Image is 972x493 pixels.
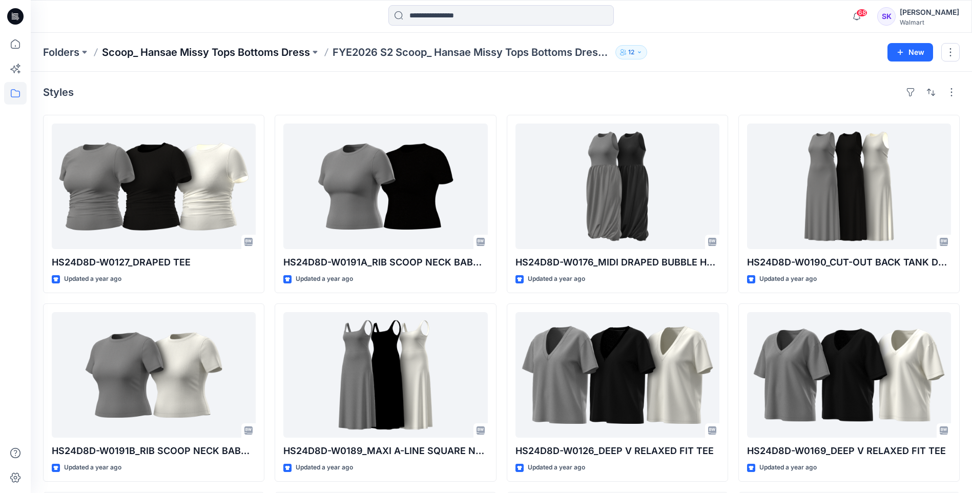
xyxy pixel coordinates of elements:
p: Updated a year ago [759,462,817,473]
a: HS24D8D-W0176_MIDI DRAPED BUBBLE HEM TANK DRESS.. [515,124,719,249]
p: Updated a year ago [759,274,817,284]
div: [PERSON_NAME] [900,6,959,18]
p: FYE2026 S2 Scoop_ Hansae Missy Tops Bottoms Dress Board [333,45,611,59]
p: HS24D8D-W0191A_RIB SCOOP NECK BABY TEE [283,255,487,270]
span: 68 [856,9,867,17]
button: 12 [615,45,647,59]
p: HS24D8D-W0176_MIDI DRAPED BUBBLE HEM TANK DRESS.. [515,255,719,270]
p: HS24D8D-W0169_DEEP V RELAXED FIT TEE [747,444,951,458]
p: Updated a year ago [296,462,353,473]
p: HS24D8D-W0127_DRAPED TEE [52,255,256,270]
a: HS24D8D-W0191A_RIB SCOOP NECK BABY TEE [283,124,487,249]
div: Walmart [900,18,959,26]
p: Updated a year ago [296,274,353,284]
p: HS24D8D-W0190_CUT-OUT BACK TANK DRESS [747,255,951,270]
p: Updated a year ago [64,462,121,473]
a: Scoop_ Hansae Missy Tops Bottoms Dress [102,45,310,59]
a: Folders [43,45,79,59]
p: Updated a year ago [64,274,121,284]
a: HS24D8D-W0189_MAXI A-LINE SQUARE NECK DRESS [283,312,487,438]
p: HS24D8D-W0191B_RIB SCOOP NECK BABY TEE [52,444,256,458]
div: SK [877,7,896,26]
a: HS24D8D-W0191B_RIB SCOOP NECK BABY TEE [52,312,256,438]
p: 12 [628,47,634,58]
p: HS24D8D-W0126_DEEP V RELAXED FIT TEE [515,444,719,458]
a: HS24D8D-W0190_CUT-OUT BACK TANK DRESS [747,124,951,249]
a: HS24D8D-W0126_DEEP V RELAXED FIT TEE [515,312,719,438]
a: HS24D8D-W0169_DEEP V RELAXED FIT TEE [747,312,951,438]
p: Updated a year ago [528,274,585,284]
p: HS24D8D-W0189_MAXI A-LINE SQUARE NECK DRESS [283,444,487,458]
a: HS24D8D-W0127_DRAPED TEE [52,124,256,249]
p: Updated a year ago [528,462,585,473]
button: New [887,43,933,61]
h4: Styles [43,86,74,98]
